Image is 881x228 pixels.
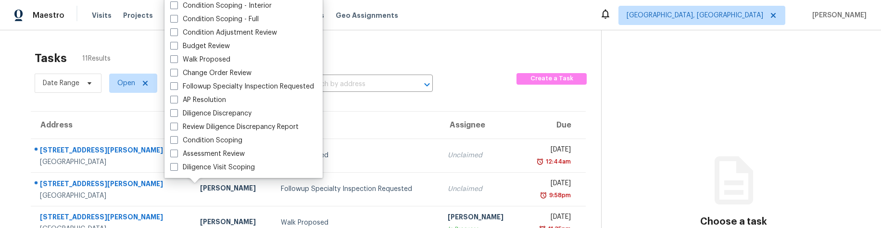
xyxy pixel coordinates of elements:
[336,11,398,20] span: Geo Assignments
[170,68,252,78] label: Change Order Review
[440,112,521,139] th: Assignee
[627,11,763,20] span: [GEOGRAPHIC_DATA], [GEOGRAPHIC_DATA]
[170,95,226,105] label: AP Resolution
[529,178,571,190] div: [DATE]
[273,112,440,139] th: Type
[301,77,406,92] input: Search by address
[170,1,272,11] label: Condition Scoping - Interior
[82,54,111,63] span: 11 Results
[170,28,277,38] label: Condition Adjustment Review
[529,212,571,224] div: [DATE]
[35,53,67,63] h2: Tasks
[170,122,299,132] label: Review Diligence Discrepancy Report
[40,179,185,191] div: [STREET_ADDRESS][PERSON_NAME]
[33,11,64,20] span: Maestro
[516,73,587,85] button: Create a Task
[448,212,513,224] div: [PERSON_NAME]
[40,212,185,224] div: [STREET_ADDRESS][PERSON_NAME]
[40,157,185,167] div: [GEOGRAPHIC_DATA]
[808,11,867,20] span: [PERSON_NAME]
[521,112,586,139] th: Due
[281,218,432,228] div: Walk Proposed
[170,149,245,159] label: Assessment Review
[700,217,767,227] h3: Choose a task
[420,78,434,91] button: Open
[40,191,185,201] div: [GEOGRAPHIC_DATA]
[544,157,571,166] div: 12:44am
[170,41,230,51] label: Budget Review
[170,14,259,24] label: Condition Scoping - Full
[170,55,230,64] label: Walk Proposed
[281,184,432,194] div: Followup Specialty Inspection Requested
[43,78,79,88] span: Date Range
[170,82,314,91] label: Followup Specialty Inspection Requested
[170,163,255,172] label: Diligence Visit Scoping
[536,157,544,166] img: Overdue Alarm Icon
[40,145,185,157] div: [STREET_ADDRESS][PERSON_NAME]
[540,190,547,200] img: Overdue Alarm Icon
[448,184,513,194] div: Unclaimed
[521,73,582,84] span: Create a Task
[123,11,153,20] span: Projects
[529,145,571,157] div: [DATE]
[31,112,192,139] th: Address
[281,151,432,160] div: Walk Proposed
[117,78,135,88] span: Open
[170,109,252,118] label: Diligence Discrepancy
[92,11,112,20] span: Visits
[200,183,265,195] div: [PERSON_NAME]
[547,190,571,200] div: 9:58pm
[448,151,513,160] div: Unclaimed
[170,136,242,145] label: Condition Scoping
